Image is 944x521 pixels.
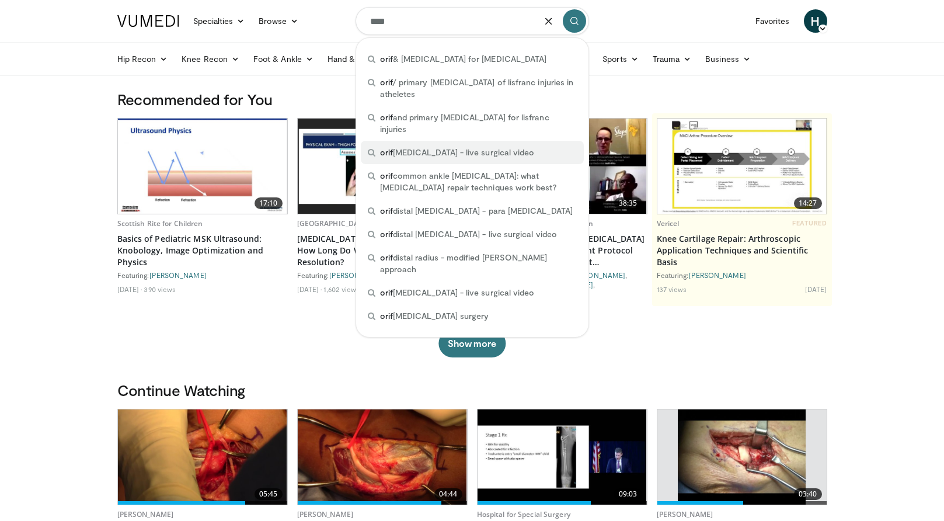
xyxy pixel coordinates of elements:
[380,77,392,87] span: orif
[657,218,680,228] a: Vericel
[255,488,283,500] span: 05:45
[323,284,360,294] li: 1,602 views
[657,270,827,280] div: Featuring:
[434,488,462,500] span: 04:44
[255,197,283,209] span: 17:10
[110,47,175,71] a: Hip Recon
[297,218,413,228] a: [GEOGRAPHIC_DATA] Orthopedics
[117,509,174,519] a: [PERSON_NAME]
[646,47,699,71] a: Trauma
[246,47,321,71] a: Foot & Ankle
[117,218,203,228] a: Scottish Rite for Children
[329,271,386,279] a: [PERSON_NAME]
[321,47,396,71] a: Hand & Wrist
[380,252,577,275] span: distal radius - modified [PERSON_NAME] approach
[804,9,827,33] a: H
[380,206,393,216] span: orif
[297,284,322,294] li: [DATE]
[117,15,179,27] img: VuMedi Logo
[252,9,305,33] a: Browse
[380,229,393,239] span: orif
[117,381,827,400] h3: Continue Watching
[657,119,827,214] img: 2444198d-1b18-4a77-bb67-3e21827492e5.620x360_q85_upscale.jpg
[477,509,570,519] a: Hospital for Special Surgery
[380,252,393,262] span: orif
[117,90,827,109] h3: Recommended for You
[118,119,287,214] a: 17:10
[380,170,577,193] span: common ankle [MEDICAL_DATA]: what [MEDICAL_DATA] repair techniques work best?
[657,119,827,214] a: 14:27
[186,9,252,33] a: Specialties
[805,284,827,294] li: [DATE]
[380,228,557,240] span: distal [MEDICAL_DATA] - live surgical video
[689,271,746,279] a: [PERSON_NAME]
[298,409,467,505] a: 04:44
[478,409,647,505] img: d27d72ac-3072-4e5d-a32c-9a3d389c7a6c.620x360_q85_upscale.jpg
[297,509,354,519] a: [PERSON_NAME]
[297,270,468,280] div: Featuring:
[380,147,535,158] span: [MEDICAL_DATA] - live surgical video
[380,112,577,135] span: and primary [MEDICAL_DATA] for lisfranc injuries
[438,329,506,357] button: Show more
[568,271,625,279] a: [PERSON_NAME]
[380,310,489,322] span: [MEDICAL_DATA] surgery
[380,53,547,65] span: & [MEDICAL_DATA] for [MEDICAL_DATA]
[678,409,806,505] img: Picture_3_8_2.png.620x360_q85_upscale.jpg
[478,409,647,505] a: 09:03
[149,271,207,279] a: [PERSON_NAME]
[175,47,246,71] a: Knee Recon
[657,509,713,519] a: [PERSON_NAME]
[118,409,287,505] img: b703edc3-287d-495b-a6e8-0fe56609a35b.620x360_q85_upscale.jpg
[297,233,468,268] a: [MEDICAL_DATA]: Physical Exam Overview. How Long Do We Wait for a Spontaneous Resolution?
[657,233,827,268] a: Knee Cartilage Repair: Arthroscopic Application Techniques and Scientific Basis
[298,119,467,214] a: 13:52
[792,219,827,227] span: FEATURED
[380,171,393,180] span: orif
[698,47,758,71] a: Business
[657,409,827,505] a: 03:40
[380,287,535,298] span: [MEDICAL_DATA] - live surgical video
[380,287,393,297] span: orif
[117,233,288,268] a: Basics of Pediatric MSK Ultrasound: Knobology, Image Optimization and Physics
[380,147,393,157] span: orif
[614,197,642,209] span: 38:35
[298,119,467,214] img: 17033a1f-7ec8-483b-868e-f67992b890aa.620x360_q85_upscale.jpg
[356,7,589,35] input: Search topics, interventions
[614,488,642,500] span: 09:03
[380,112,393,122] span: orif
[380,77,577,100] span: / primary [MEDICAL_DATA] of lisfranc injuries in atheletes
[298,409,467,505] img: 70ca5631-5a91-448b-9cf2-193e1d168c0d.620x360_q85_upscale.jpg
[794,197,822,209] span: 14:27
[794,488,822,500] span: 03:40
[118,409,287,505] a: 05:45
[380,205,573,217] span: distal [MEDICAL_DATA] - para [MEDICAL_DATA]
[595,47,646,71] a: Sports
[380,54,393,64] span: orif
[118,119,287,214] img: 354f4ea1-ba6a-480d-9d4a-2670d58518fd.620x360_q85_upscale.jpg
[117,284,142,294] li: [DATE]
[144,284,176,294] li: 390 views
[657,284,687,294] li: 137 views
[117,270,288,280] div: Featuring:
[380,311,393,321] span: orif
[748,9,797,33] a: Favorites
